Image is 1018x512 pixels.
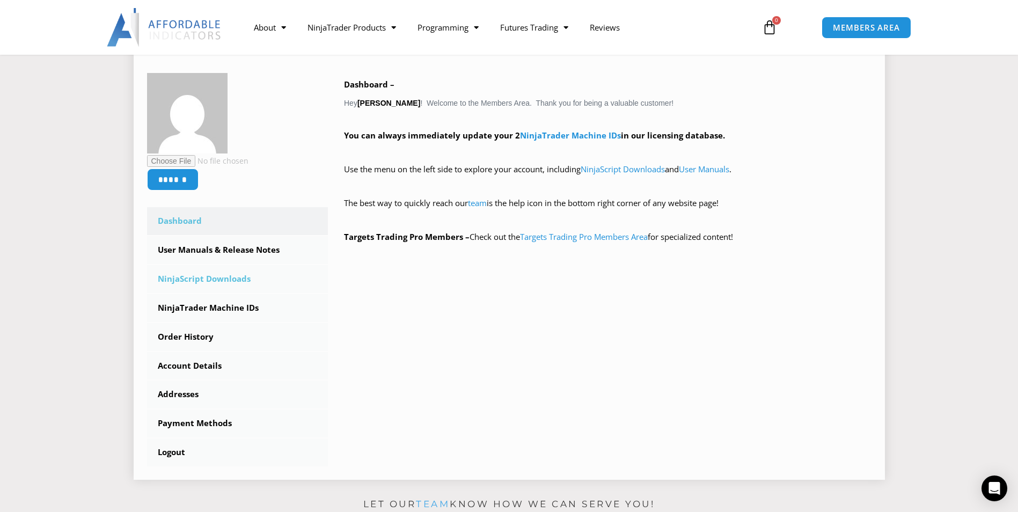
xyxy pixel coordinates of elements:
[489,15,579,40] a: Futures Trading
[344,77,871,245] div: Hey ! Welcome to the Members Area. Thank you for being a valuable customer!
[147,294,328,322] a: NinjaTrader Machine IDs
[416,499,450,509] a: team
[147,265,328,293] a: NinjaScript Downloads
[243,15,297,40] a: About
[107,8,222,47] img: LogoAI | Affordable Indicators – NinjaTrader
[822,17,911,39] a: MEMBERS AREA
[243,15,750,40] nav: Menu
[579,15,631,40] a: Reviews
[297,15,407,40] a: NinjaTrader Products
[147,207,328,235] a: Dashboard
[344,230,871,245] p: Check out the for specialized content!
[147,207,328,466] nav: Account pages
[344,231,470,242] strong: Targets Trading Pro Members –
[772,16,781,25] span: 0
[344,162,871,192] p: Use the menu on the left side to explore your account, including and .
[147,438,328,466] a: Logout
[147,73,228,153] img: 4962ea3bcd472ca18eb50f8c263cc3739505ef7038536f8b3db7340d802605ab
[147,323,328,351] a: Order History
[520,231,648,242] a: Targets Trading Pro Members Area
[344,196,871,226] p: The best way to quickly reach our is the help icon in the bottom right corner of any website page!
[746,12,793,43] a: 0
[982,476,1007,501] div: Open Intercom Messenger
[833,24,900,32] span: MEMBERS AREA
[147,381,328,408] a: Addresses
[407,15,489,40] a: Programming
[679,164,729,174] a: User Manuals
[147,352,328,380] a: Account Details
[147,409,328,437] a: Payment Methods
[468,198,487,208] a: team
[520,130,621,141] a: NinjaTrader Machine IDs
[344,130,725,141] strong: You can always immediately update your 2 in our licensing database.
[344,79,394,90] b: Dashboard –
[147,236,328,264] a: User Manuals & Release Notes
[581,164,665,174] a: NinjaScript Downloads
[357,99,420,107] strong: [PERSON_NAME]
